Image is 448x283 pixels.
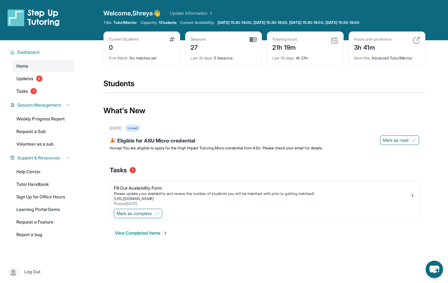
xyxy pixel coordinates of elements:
a: Volunteer as a sub [13,138,74,150]
a: Sign Up for Office Hours [13,191,74,203]
a: [URL][DOMAIN_NAME] [114,196,154,201]
div: 27 [191,42,206,52]
div: 21h 19m [272,42,297,52]
span: Last 30 days : [191,56,213,60]
img: card [169,37,175,42]
div: 4h 27m [272,52,338,61]
div: Current Students [109,37,139,42]
img: user-img [9,267,18,276]
div: Sessions [191,37,206,42]
img: Chevron Right [207,10,214,16]
div: Hours until promotion [354,37,392,42]
div: Posted [DATE] [114,201,410,206]
a: Update Information [170,10,214,16]
a: Request a Sub [13,126,74,137]
div: Tutoring hours [272,37,297,42]
button: Support & Resources [15,155,70,161]
div: What's New [103,97,425,125]
img: card [250,37,257,42]
span: 1 [130,167,136,173]
a: Tasks1 [13,86,74,97]
a: Weekly Progress Report [13,113,74,125]
a: Tutor Handbook [13,179,74,190]
span: Updates [16,75,34,82]
div: No matches yet [109,52,175,61]
img: logo [8,9,60,26]
a: Report a bug [13,229,74,240]
button: chat-button [426,261,443,278]
img: card [331,37,338,44]
button: Session Management [15,102,70,108]
span: Last 30 days : [272,56,295,60]
span: Tasks [16,88,28,94]
div: Unread [125,125,140,132]
a: Help Center [13,166,74,177]
span: 1 Students [159,20,176,25]
span: Capacity: [141,20,158,25]
div: Fill Out Availability Form [114,185,410,191]
span: First Match : [109,56,129,60]
div: [DATE] [110,126,121,131]
img: card [412,37,420,44]
div: 3h 41m [354,42,392,52]
button: Mark as complete [114,209,162,218]
span: Next title : [354,56,371,60]
span: 5 [36,75,42,82]
span: Hurray! You are eligible to apply for the High Impact Tutoring Micro-credential from ASU. Please ... [110,146,323,150]
a: Home [13,60,74,72]
div: Students [103,79,425,92]
button: View Completed Items [115,230,168,236]
span: Mark as read [383,137,409,143]
img: Mark as read [411,138,416,143]
span: Title: [103,20,112,25]
span: [DATE] 15:30-18:00, [DATE] 15:30-18:00, [DATE] 15:30-18:00, [DATE] 15:30-18:00 [218,20,359,25]
a: |Log Out [6,265,74,279]
span: | [20,268,22,275]
img: Mark as complete [154,211,159,216]
div: Advanced Tutor/Mentor [354,52,420,61]
div: Please update your availability and review the number of students you will be matched with prior ... [114,191,410,196]
span: Tasks [110,166,127,175]
div: 🎉 Eligible for ASU Micro-credential [110,137,419,146]
span: Mark as complete [117,210,152,217]
button: Mark as read [380,136,419,145]
a: Fill Out Availability FormPlease update your availability and review the number of students you w... [110,181,419,208]
div: 0 [109,42,139,52]
span: Home [16,63,28,69]
span: Log Out [24,269,41,275]
a: [DATE] 15:30-18:00, [DATE] 15:30-18:00, [DATE] 15:30-18:00, [DATE] 15:30-18:00 [216,20,361,25]
span: Welcome, Shreya 👋 [103,9,161,18]
a: Updates5 [13,73,74,84]
span: Tutor/Mentor [113,20,137,25]
a: Request a Feature [13,216,74,228]
div: 6 Sessions [191,52,257,61]
a: Learning Portal Demo [13,204,74,215]
span: Current Availability: [180,20,215,25]
span: Dashboard [17,49,40,55]
span: Session Management [17,102,61,108]
span: 1 [30,88,37,94]
button: Dashboard [15,49,70,55]
span: Support & Resources [17,155,60,161]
